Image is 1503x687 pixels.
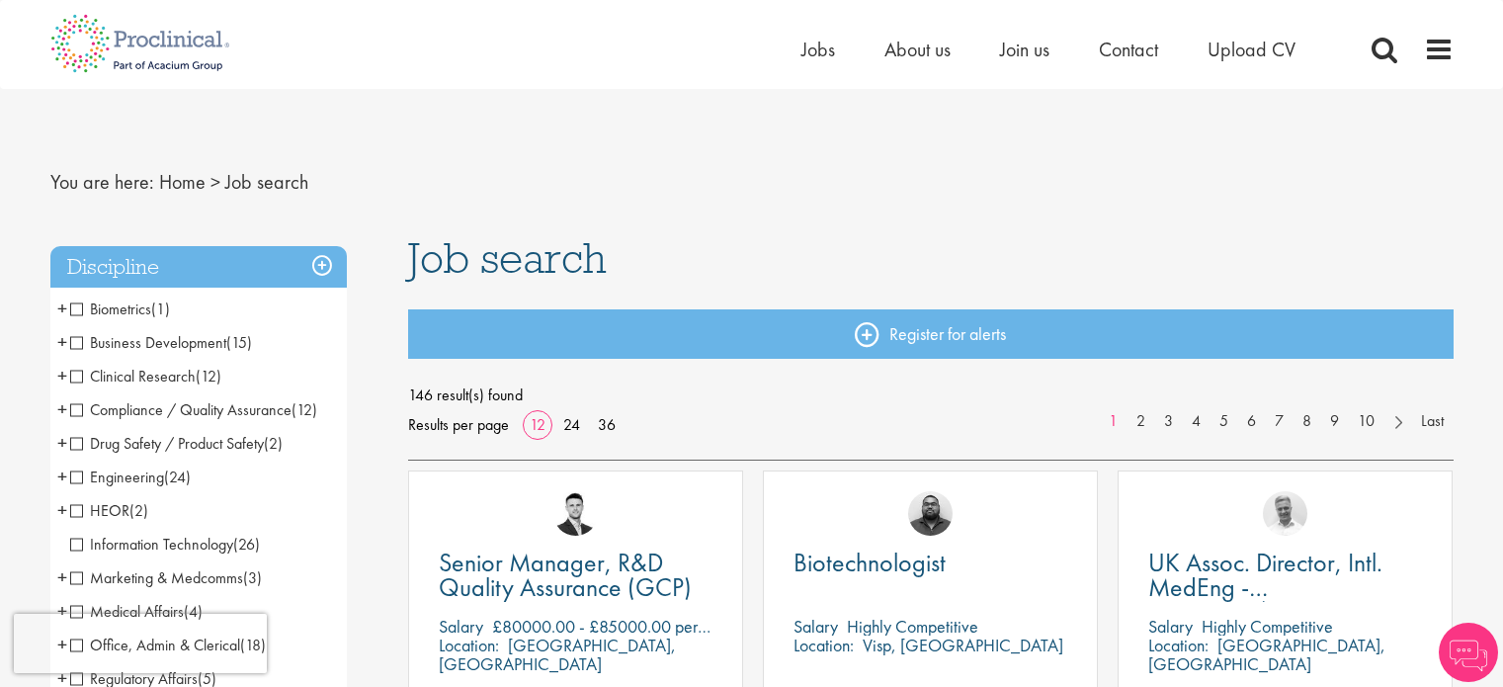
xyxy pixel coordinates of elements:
[492,615,746,638] p: £80000.00 - £85000.00 per annum
[70,399,292,420] span: Compliance / Quality Assurance
[70,433,283,454] span: Drug Safety / Product Safety
[151,299,170,319] span: (1)
[556,414,587,435] a: 24
[1208,37,1295,62] a: Upload CV
[1202,615,1333,638] p: Highly Competitive
[159,169,206,195] a: breadcrumb link
[523,414,552,435] a: 12
[1293,410,1321,433] a: 8
[70,332,226,353] span: Business Development
[1148,546,1390,629] span: UK Assoc. Director, Intl. MedEng - Oncology/Hematology
[226,332,252,353] span: (15)
[439,615,483,638] span: Salary
[70,567,243,588] span: Marketing & Medcomms
[793,551,1067,575] a: Biotechnologist
[1127,410,1155,433] a: 2
[793,634,854,656] span: Location:
[70,500,129,521] span: HEOR
[801,37,835,62] a: Jobs
[863,634,1063,656] p: Visp, [GEOGRAPHIC_DATA]
[50,246,347,289] h3: Discipline
[1148,615,1193,638] span: Salary
[70,332,252,353] span: Business Development
[408,381,1454,410] span: 146 result(s) found
[57,394,67,424] span: +
[196,366,221,386] span: (12)
[1148,634,1385,675] p: [GEOGRAPHIC_DATA], [GEOGRAPHIC_DATA]
[1099,410,1127,433] a: 1
[57,327,67,357] span: +
[1210,410,1238,433] a: 5
[129,500,148,521] span: (2)
[164,467,191,487] span: (24)
[793,546,946,579] span: Biotechnologist
[57,428,67,458] span: +
[70,299,151,319] span: Biometrics
[793,615,838,638] span: Salary
[57,294,67,323] span: +
[553,491,598,536] img: Joshua Godden
[1000,37,1049,62] a: Join us
[1154,410,1183,433] a: 3
[57,495,67,525] span: +
[70,433,264,454] span: Drug Safety / Product Safety
[1099,37,1158,62] a: Contact
[408,231,607,285] span: Job search
[57,562,67,592] span: +
[14,614,267,673] iframe: reCAPTCHA
[1182,410,1211,433] a: 4
[439,551,712,600] a: Senior Manager, R&D Quality Assurance (GCP)
[70,534,260,555] span: Information Technology
[70,567,262,588] span: Marketing & Medcomms
[1148,634,1209,656] span: Location:
[292,399,317,420] span: (12)
[184,601,203,622] span: (4)
[70,534,233,555] span: Information Technology
[70,467,164,487] span: Engineering
[70,601,203,622] span: Medical Affairs
[70,366,221,386] span: Clinical Research
[1411,410,1454,433] a: Last
[908,491,953,536] img: Ashley Bennett
[1263,491,1307,536] img: Joshua Bye
[243,567,262,588] span: (3)
[50,169,154,195] span: You are here:
[70,399,317,420] span: Compliance / Quality Assurance
[1439,623,1498,682] img: Chatbot
[408,309,1454,359] a: Register for alerts
[439,634,676,675] p: [GEOGRAPHIC_DATA], [GEOGRAPHIC_DATA]
[1265,410,1294,433] a: 7
[847,615,978,638] p: Highly Competitive
[439,634,499,656] span: Location:
[233,534,260,555] span: (26)
[70,601,184,622] span: Medical Affairs
[1320,410,1349,433] a: 9
[70,299,170,319] span: Biometrics
[70,467,191,487] span: Engineering
[1237,410,1266,433] a: 6
[70,500,148,521] span: HEOR
[57,361,67,390] span: +
[225,169,308,195] span: Job search
[591,414,623,435] a: 36
[439,546,692,604] span: Senior Manager, R&D Quality Assurance (GCP)
[70,366,196,386] span: Clinical Research
[57,596,67,626] span: +
[1148,551,1422,600] a: UK Assoc. Director, Intl. MedEng - Oncology/Hematology
[264,433,283,454] span: (2)
[57,462,67,491] span: +
[1348,410,1384,433] a: 10
[884,37,951,62] a: About us
[408,410,509,440] span: Results per page
[210,169,220,195] span: >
